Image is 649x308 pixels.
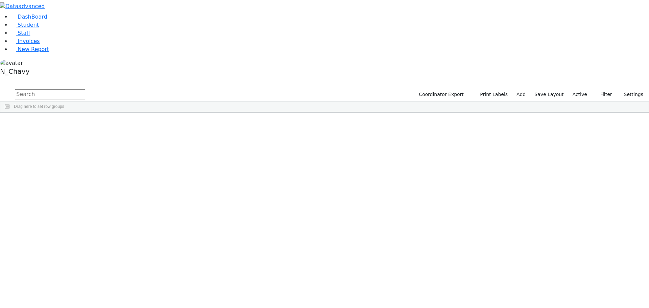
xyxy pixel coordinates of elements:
[11,38,40,44] a: Invoices
[513,89,529,100] a: Add
[615,89,646,100] button: Settings
[11,22,39,28] a: Student
[18,14,47,20] span: DashBoard
[592,89,615,100] button: Filter
[18,22,39,28] span: Student
[11,30,30,36] a: Staff
[18,46,49,52] span: New Report
[11,14,47,20] a: DashBoard
[531,89,567,100] button: Save Layout
[14,104,64,109] span: Drag here to set row groups
[472,89,511,100] button: Print Labels
[18,30,30,36] span: Staff
[570,89,590,100] label: Active
[18,38,40,44] span: Invoices
[414,89,467,100] button: Coordinator Export
[15,89,85,99] input: Search
[11,46,49,52] a: New Report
